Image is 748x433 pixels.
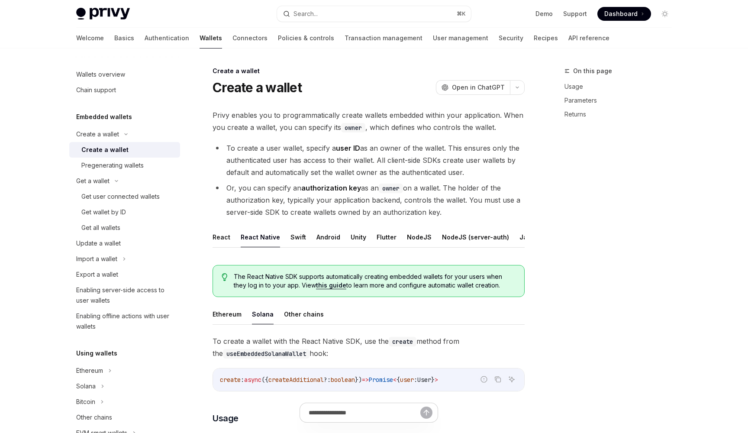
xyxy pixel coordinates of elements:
[69,236,180,251] a: Update a wallet
[284,304,324,324] button: Other chains
[81,191,160,202] div: Get user connected wallets
[564,94,679,107] a: Parameters
[417,376,431,384] span: User
[341,123,365,132] code: owner
[76,269,118,280] div: Export a wallet
[76,254,117,264] div: Import a wallet
[69,142,180,158] a: Create a wallet
[379,184,403,193] code: owner
[76,28,104,48] a: Welcome
[369,376,393,384] span: Promise
[69,267,180,282] a: Export a wallet
[69,410,180,425] a: Other chains
[355,376,362,384] span: })
[81,207,126,217] div: Get wallet by ID
[241,376,244,384] span: :
[568,28,609,48] a: API reference
[76,397,95,407] div: Bitcoin
[213,109,525,133] span: Privy enables you to programmatically create wallets embedded within your application. When you c...
[506,374,517,385] button: Ask AI
[234,272,516,290] span: The React Native SDK supports automatically creating embedded wallets for your users when they lo...
[69,308,180,334] a: Enabling offline actions with user wallets
[435,376,438,384] span: >
[81,223,120,233] div: Get all wallets
[534,28,558,48] a: Recipes
[564,80,679,94] a: Usage
[277,6,471,22] button: Search...⌘K
[336,144,360,152] strong: user ID
[436,80,510,95] button: Open in ChatGPT
[420,407,432,419] button: Send message
[604,10,638,18] span: Dashboard
[452,83,505,92] span: Open in ChatGPT
[213,67,525,75] div: Create a wallet
[76,285,175,306] div: Enabling server-side access to user wallets
[268,376,324,384] span: createAdditional
[244,376,261,384] span: async
[377,227,397,247] button: Flutter
[69,158,180,173] a: Pregenerating wallets
[223,349,310,359] code: useEmbeddedSolanaWallet
[69,282,180,308] a: Enabling server-side access to user wallets
[535,10,553,18] a: Demo
[573,66,612,76] span: On this page
[76,112,132,122] h5: Embedded wallets
[232,28,268,48] a: Connectors
[76,176,110,186] div: Get a wallet
[362,376,369,384] span: =>
[76,8,130,20] img: light logo
[431,376,435,384] span: }
[290,227,306,247] button: Swift
[69,204,180,220] a: Get wallet by ID
[564,107,679,121] a: Returns
[658,7,672,21] button: Toggle dark mode
[69,82,180,98] a: Chain support
[492,374,503,385] button: Copy the contents from the code block
[324,376,331,384] span: ?:
[278,28,334,48] a: Policies & controls
[301,184,361,192] strong: authorization key
[114,28,134,48] a: Basics
[261,376,268,384] span: ({
[69,189,180,204] a: Get user connected wallets
[252,304,274,324] button: Solana
[220,376,241,384] span: create
[76,129,119,139] div: Create a wallet
[200,28,222,48] a: Wallets
[213,80,302,95] h1: Create a wallet
[76,69,125,80] div: Wallets overview
[293,9,318,19] div: Search...
[213,304,242,324] button: Ethereum
[69,220,180,236] a: Get all wallets
[76,85,116,95] div: Chain support
[69,67,180,82] a: Wallets overview
[213,142,525,178] li: To create a user wallet, specify a as an owner of the wallet. This ensures only the authenticated...
[407,227,432,247] button: NodeJS
[241,227,280,247] button: React Native
[597,7,651,21] a: Dashboard
[145,28,189,48] a: Authentication
[76,311,175,332] div: Enabling offline actions with user wallets
[76,365,103,376] div: Ethereum
[316,227,340,247] button: Android
[222,273,228,281] svg: Tip
[76,381,96,391] div: Solana
[393,376,397,384] span: <
[213,182,525,218] li: Or, you can specify an as an on a wallet. The holder of the authorization key, typically your app...
[213,227,230,247] button: React
[389,337,416,346] code: create
[414,376,417,384] span: :
[76,348,117,359] h5: Using wallets
[442,227,509,247] button: NodeJS (server-auth)
[433,28,488,48] a: User management
[81,160,144,171] div: Pregenerating wallets
[81,145,129,155] div: Create a wallet
[400,376,414,384] span: user
[499,28,523,48] a: Security
[351,227,366,247] button: Unity
[519,227,535,247] button: Java
[316,281,346,289] a: this guide
[457,10,466,17] span: ⌘ K
[563,10,587,18] a: Support
[478,374,490,385] button: Report incorrect code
